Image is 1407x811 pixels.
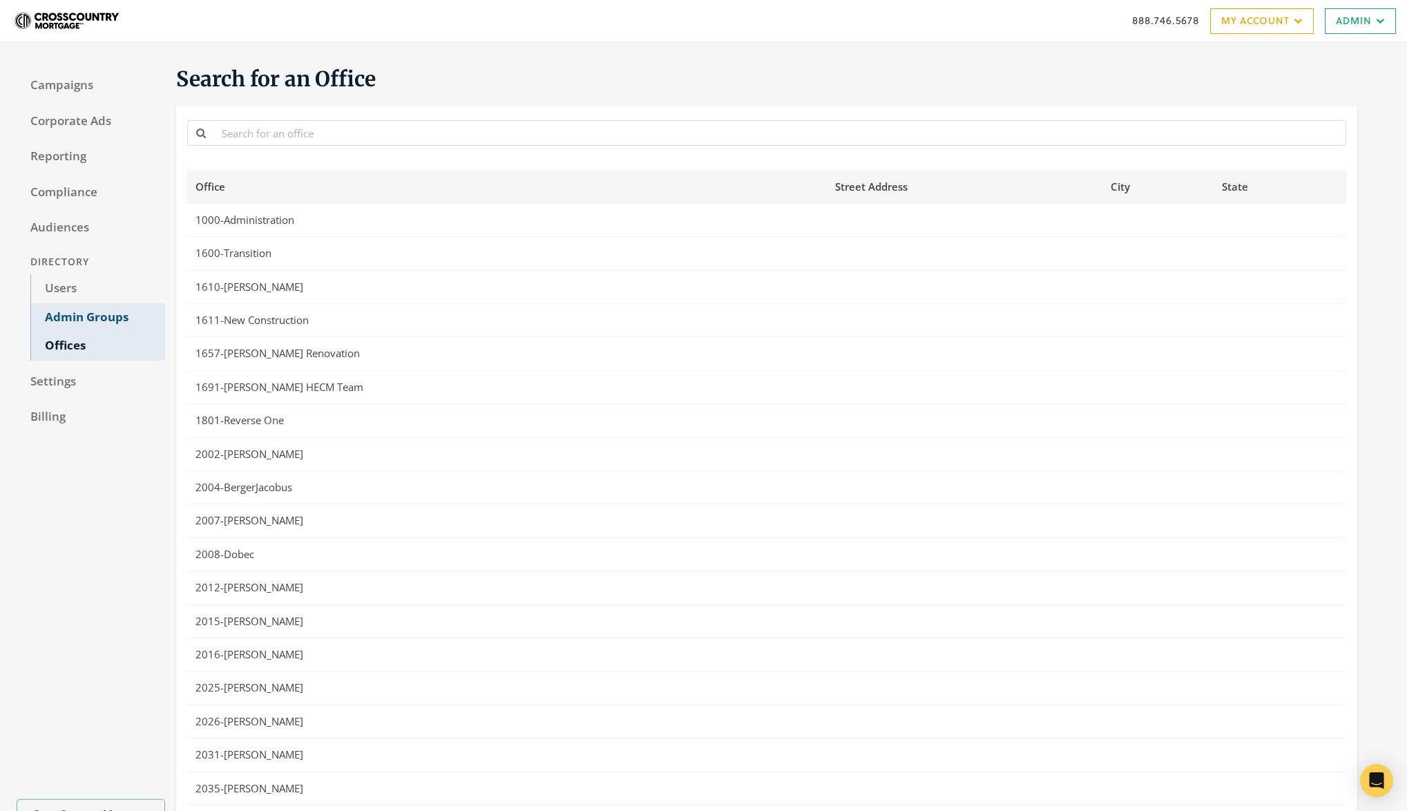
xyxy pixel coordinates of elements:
a: Admin [1325,8,1396,34]
td: 2016-[PERSON_NAME] [187,638,827,671]
input: Search for an office [213,120,1346,146]
td: 1600-Transition [187,237,827,270]
a: Campaigns [17,71,165,100]
td: 2004-BergerJacobus [187,471,827,504]
td: 1611-New Construction [187,304,827,337]
td: 2026-[PERSON_NAME] [187,705,827,738]
td: 1691-[PERSON_NAME] HECM Team [187,370,827,403]
td: 1801-Reverse One [187,404,827,437]
a: Corporate Ads [17,107,165,136]
a: My Account [1210,8,1314,34]
th: Office [187,171,827,203]
a: Admin Groups [30,303,165,332]
td: 2025-[PERSON_NAME] [187,671,827,705]
span: Search for an Office [176,66,376,92]
th: City [1102,171,1214,203]
a: Billing [17,403,165,432]
td: 2007-[PERSON_NAME] [187,504,827,537]
td: 2035-[PERSON_NAME] [187,772,827,805]
td: 2008-Dobec [187,537,827,571]
td: 2002-[PERSON_NAME] [187,437,827,470]
th: State [1214,171,1346,203]
a: Settings [17,368,165,397]
td: 2012-[PERSON_NAME] [187,571,827,604]
td: 2031-[PERSON_NAME] [187,738,827,772]
a: Users [30,274,165,303]
a: Reporting [17,142,165,171]
a: 888.746.5678 [1132,13,1199,28]
td: 2015-[PERSON_NAME] [187,604,827,638]
i: Search for an office [196,128,206,138]
td: 1657-[PERSON_NAME] Renovation [187,337,827,370]
a: Compliance [17,178,165,207]
img: Adwerx [11,3,124,38]
a: Audiences [17,213,165,242]
td: 1000-Administration [187,204,827,237]
div: Open Intercom Messenger [1360,764,1393,797]
td: 1610-[PERSON_NAME] [187,270,827,303]
th: Street Address [827,171,1102,203]
div: Directory [17,249,165,275]
a: Offices [30,332,165,361]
